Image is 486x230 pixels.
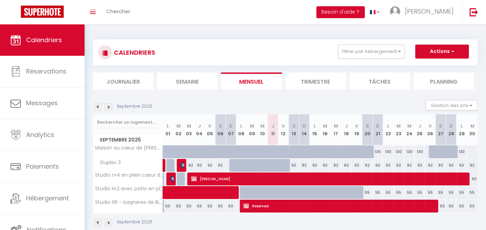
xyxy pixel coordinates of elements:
[404,186,415,199] div: 55
[26,99,58,107] span: Messages
[94,172,164,178] span: Studio n•4 en plein cœur de la ville thermal
[215,159,226,172] div: 92
[247,114,257,145] th: 09
[425,114,436,145] th: 26
[456,145,467,158] div: 130
[436,186,446,199] div: 55
[282,123,285,129] abbr: V
[404,114,415,145] th: 24
[272,123,274,129] abbr: J
[446,200,456,213] div: 50
[320,159,331,172] div: 92
[173,114,184,145] th: 02
[314,123,316,129] abbr: L
[331,114,341,145] th: 17
[355,123,359,129] abbr: V
[383,114,393,145] th: 22
[250,123,254,129] abbr: M
[338,45,405,59] button: Filtrer par hébergement
[316,6,365,18] button: Besoin d'aide ?
[226,200,236,213] div: 50
[414,72,474,90] li: Planning
[112,45,155,60] h3: CALENDRIERS
[341,159,352,172] div: 92
[187,123,191,129] abbr: M
[394,145,404,158] div: 130
[93,72,154,90] li: Journalier
[366,123,369,129] abbr: S
[163,159,166,172] a: [PERSON_NAME]
[383,159,393,172] div: 92
[383,145,393,158] div: 130
[191,172,466,185] span: [PERSON_NAME]
[341,114,352,145] th: 18
[289,159,299,172] div: 92
[289,114,299,145] th: 13
[456,159,467,172] div: 92
[449,123,453,129] abbr: D
[467,186,478,199] div: 55
[426,100,478,110] button: Gestion des prix
[404,159,415,172] div: 92
[446,186,456,199] div: 55
[209,123,212,129] abbr: V
[373,114,383,145] th: 21
[446,114,456,145] th: 28
[362,114,373,145] th: 20
[390,6,400,17] img: ...
[299,114,309,145] th: 14
[198,123,201,129] abbr: J
[236,114,246,145] th: 08
[26,130,54,139] span: Analytics
[323,123,328,129] abbr: M
[418,123,421,129] abbr: J
[194,114,205,145] th: 04
[436,114,446,145] th: 27
[117,219,152,225] p: Septembre 2025
[436,159,446,172] div: 92
[352,114,362,145] th: 19
[194,200,205,213] div: 50
[94,145,164,151] span: Maison au cœur de [PERSON_NAME][GEOGRAPHIC_DATA]
[260,123,265,129] abbr: M
[362,186,373,199] div: 55
[94,200,164,205] span: Studio N5 - bagneres de Bigorre
[257,114,268,145] th: 10
[470,123,475,129] abbr: M
[415,45,469,59] button: Actions
[373,145,383,158] div: 130
[350,72,410,90] li: Tâches
[194,159,205,172] div: 92
[376,123,379,129] abbr: D
[425,186,436,199] div: 55
[215,114,226,145] th: 06
[334,123,338,129] abbr: M
[407,123,411,129] abbr: M
[6,3,26,24] button: Ouvrir le widget de chat LiveChat
[439,123,442,129] abbr: S
[352,159,362,172] div: 92
[163,114,173,145] th: 01
[362,159,373,172] div: 92
[303,123,306,129] abbr: D
[184,114,194,145] th: 03
[415,159,425,172] div: 92
[309,114,320,145] th: 15
[157,72,218,90] li: Semaine
[215,200,226,213] div: 50
[394,186,404,199] div: 55
[405,7,454,16] span: [PERSON_NAME]
[21,6,64,18] img: Super Booking
[331,159,341,172] div: 92
[278,114,289,145] th: 12
[415,114,425,145] th: 25
[219,123,222,129] abbr: S
[446,159,456,172] div: 92
[229,123,233,129] abbr: D
[415,145,425,158] div: 130
[181,159,184,172] span: [PERSON_NAME]
[285,72,346,90] li: Trimestre
[299,159,309,172] div: 92
[461,123,463,129] abbr: L
[97,116,159,129] input: Rechercher un logement...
